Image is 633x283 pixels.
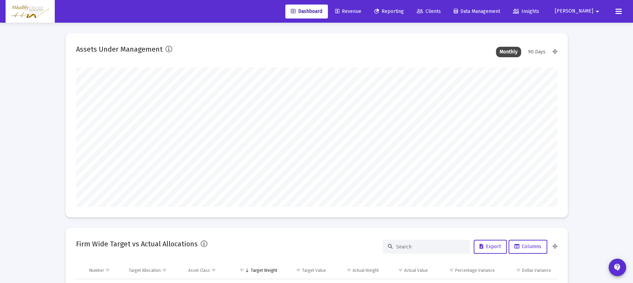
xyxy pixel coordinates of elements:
[84,262,124,279] td: Column Number
[11,5,50,18] img: Dashboard
[285,5,328,18] a: Dashboard
[105,268,110,273] span: Show filter options for column 'Number'
[353,268,379,273] div: Actual Weight
[239,268,244,273] span: Show filter options for column 'Target Weight'
[449,268,454,273] span: Show filter options for column 'Percentage Variance'
[331,262,383,279] td: Column Actual Weight
[404,268,428,273] div: Actual Value
[291,8,322,14] span: Dashboard
[76,238,198,250] h2: Firm Wide Target vs Actual Allocations
[335,8,361,14] span: Revenue
[296,268,301,273] span: Show filter options for column 'Target Value'
[302,268,326,273] div: Target Value
[508,240,547,254] button: Columns
[500,262,557,279] td: Column Dollar Variance
[522,268,551,273] div: Dollar Variance
[513,8,539,14] span: Insights
[433,262,500,279] td: Column Percentage Variance
[129,268,161,273] div: Target Allocation
[525,47,549,57] div: 90 Days
[593,5,602,18] mat-icon: arrow_drop_down
[374,8,404,14] span: Reporting
[188,268,210,273] div: Asset Class
[330,5,367,18] a: Revenue
[555,8,593,14] span: [PERSON_NAME]
[211,268,216,273] span: Show filter options for column 'Asset Class'
[507,5,545,18] a: Insights
[183,262,230,279] td: Column Asset Class
[124,262,183,279] td: Column Target Allocation
[613,263,621,271] mat-icon: contact_support
[369,5,409,18] a: Reporting
[516,268,521,273] span: Show filter options for column 'Dollar Variance'
[282,262,331,279] td: Column Target Value
[474,240,507,254] button: Export
[76,44,163,55] h2: Assets Under Management
[454,8,500,14] span: Data Management
[417,8,441,14] span: Clients
[398,268,403,273] span: Show filter options for column 'Actual Value'
[251,268,277,273] div: Target Weight
[396,244,465,250] input: Search
[480,244,501,250] span: Export
[448,5,506,18] a: Data Management
[496,47,521,57] div: Monthly
[514,244,541,250] span: Columns
[411,5,446,18] a: Clients
[384,262,433,279] td: Column Actual Value
[455,268,495,273] div: Percentage Variance
[547,4,610,18] button: [PERSON_NAME]
[89,268,104,273] div: Number
[346,268,352,273] span: Show filter options for column 'Actual Weight'
[162,268,167,273] span: Show filter options for column 'Target Allocation'
[230,262,282,279] td: Column Target Weight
